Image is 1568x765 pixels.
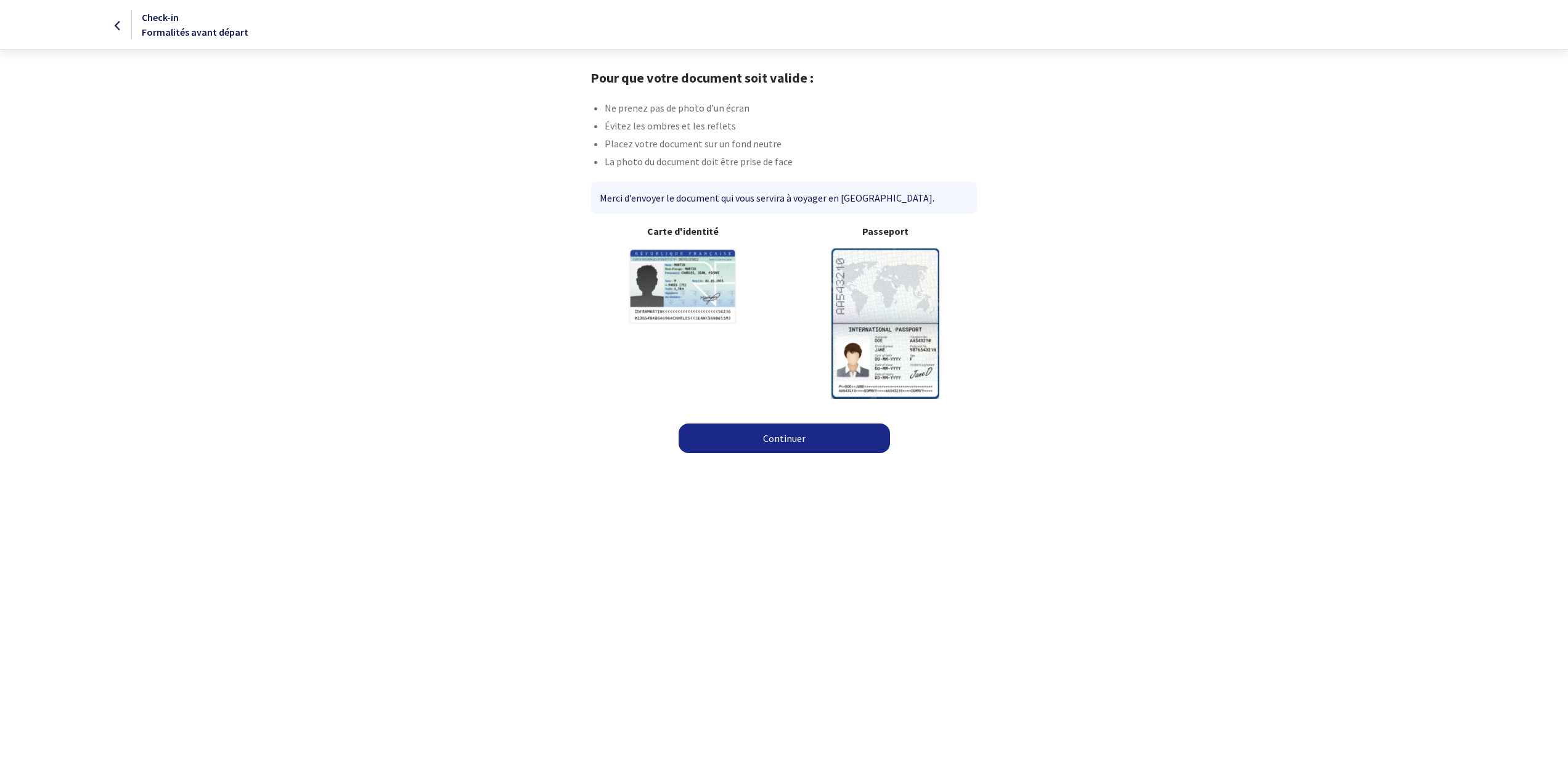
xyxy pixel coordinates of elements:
b: Passeport [794,224,977,239]
li: Ne prenez pas de photo d’un écran [605,100,977,118]
a: Continuer [679,423,890,453]
li: Placez votre document sur un fond neutre [605,136,977,154]
span: Check-in Formalités avant départ [142,11,248,38]
img: illuPasseport.svg [831,248,939,398]
li: Évitez les ombres et les reflets [605,118,977,136]
b: Carte d'identité [591,224,774,239]
li: La photo du document doit être prise de face [605,154,977,172]
h1: Pour que votre document soit valide : [590,70,977,86]
img: illuCNI.svg [629,248,737,324]
div: Merci d’envoyer le document qui vous servira à voyager en [GEOGRAPHIC_DATA]. [591,182,976,214]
